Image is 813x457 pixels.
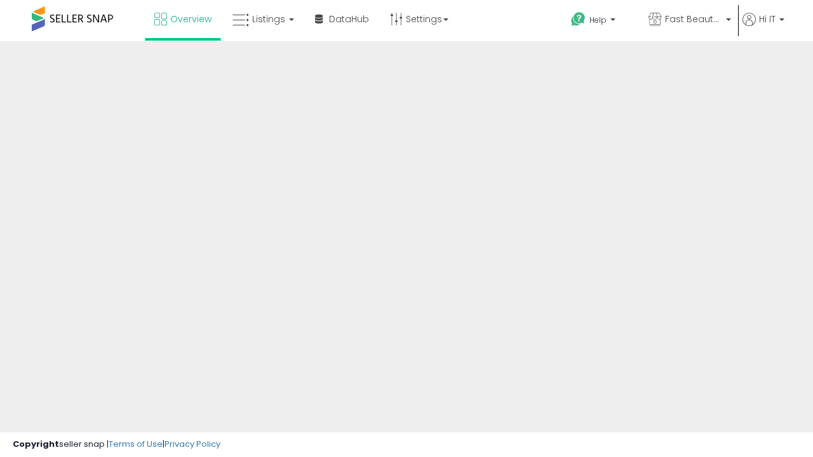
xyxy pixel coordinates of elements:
[589,15,607,25] span: Help
[561,2,637,41] a: Help
[665,13,722,25] span: Fast Beauty ([GEOGRAPHIC_DATA])
[742,13,784,41] a: Hi IT
[13,438,59,450] strong: Copyright
[109,438,163,450] a: Terms of Use
[759,13,776,25] span: Hi IT
[570,11,586,27] i: Get Help
[13,439,220,451] div: seller snap | |
[165,438,220,450] a: Privacy Policy
[329,13,369,25] span: DataHub
[252,13,285,25] span: Listings
[170,13,212,25] span: Overview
